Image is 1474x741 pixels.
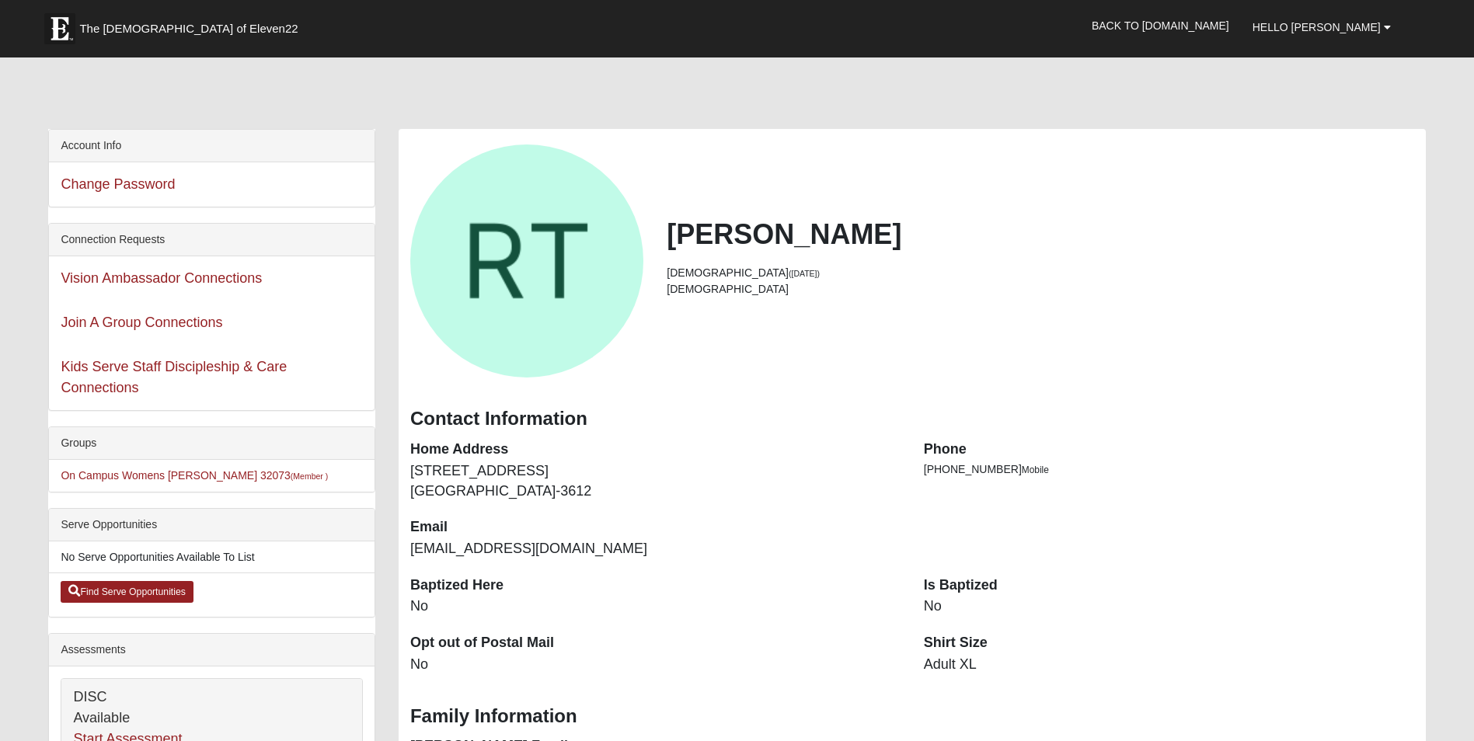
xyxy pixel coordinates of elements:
[49,509,375,541] div: Serve Opportunities
[410,539,901,559] dd: [EMAIL_ADDRESS][DOMAIN_NAME]
[924,440,1414,460] dt: Phone
[410,144,643,377] a: View Fullsize Photo
[44,13,75,44] img: Eleven22 logo
[1253,21,1381,33] span: Hello [PERSON_NAME]
[667,265,1413,281] li: [DEMOGRAPHIC_DATA]
[61,270,262,286] a: Vision Ambassador Connections
[410,576,901,596] dt: Baptized Here
[49,634,375,666] div: Assessments
[924,597,1414,617] dd: No
[61,469,328,482] a: On Campus Womens [PERSON_NAME] 32073(Member )
[61,359,287,395] a: Kids Serve Staff Discipleship & Care Connections
[667,281,1413,297] li: [DEMOGRAPHIC_DATA]
[410,633,901,653] dt: Opt out of Postal Mail
[61,581,193,603] a: Find Serve Opportunities
[667,217,1413,251] h2: [PERSON_NAME]
[410,705,1414,728] h3: Family Information
[61,315,222,330] a: Join A Group Connections
[410,440,901,460] dt: Home Address
[291,471,328,481] small: (Member )
[924,633,1414,653] dt: Shirt Size
[410,597,901,617] dd: No
[410,408,1414,430] h3: Contact Information
[1022,464,1049,475] span: Mobile
[924,576,1414,596] dt: Is Baptized
[924,461,1414,478] li: [PHONE_NUMBER]
[410,461,901,501] dd: [STREET_ADDRESS] [GEOGRAPHIC_DATA]-3612
[37,5,347,44] a: The [DEMOGRAPHIC_DATA] of Eleven22
[49,427,375,460] div: Groups
[1080,6,1241,45] a: Back to [DOMAIN_NAME]
[1241,8,1403,47] a: Hello [PERSON_NAME]
[49,224,375,256] div: Connection Requests
[49,130,375,162] div: Account Info
[410,655,901,675] dd: No
[79,21,298,37] span: The [DEMOGRAPHIC_DATA] of Eleven22
[61,176,175,192] a: Change Password
[49,541,375,573] li: No Serve Opportunities Available To List
[924,655,1414,675] dd: Adult XL
[789,269,820,278] small: ([DATE])
[410,517,901,537] dt: Email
